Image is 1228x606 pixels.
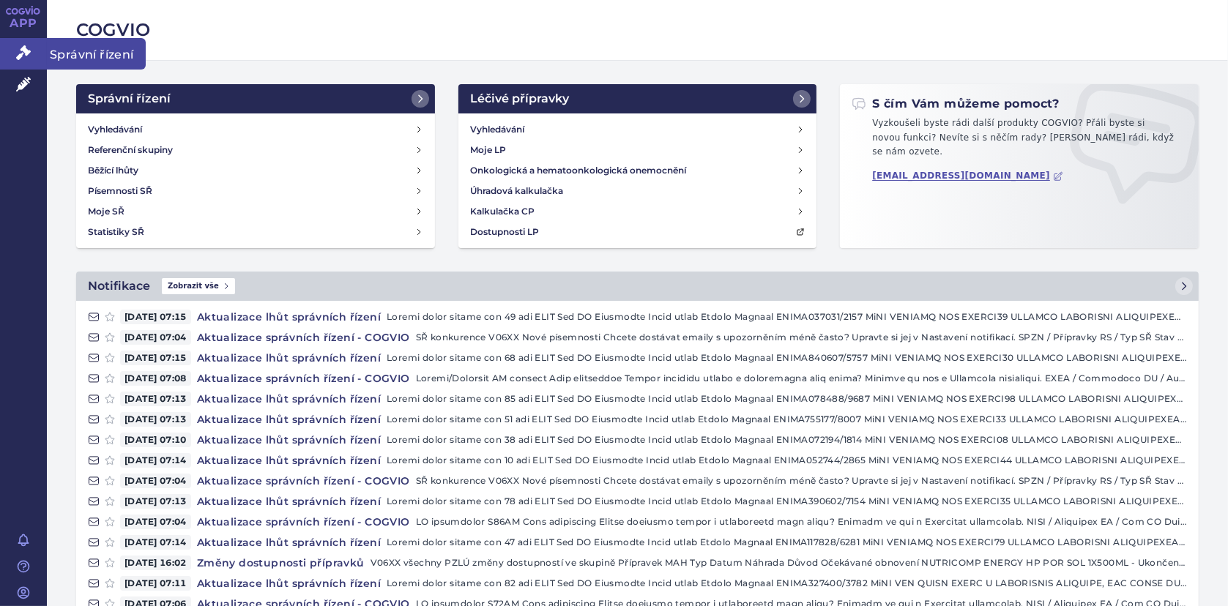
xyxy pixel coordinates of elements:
span: [DATE] 07:08 [120,371,191,386]
p: Loremi dolor sitame con 82 adi ELIT Sed DO Eiusmodte Incid utlab Etdolo Magnaal ENIMA327400/3782 ... [387,576,1187,591]
h2: Notifikace [88,277,150,295]
h4: Úhradová kalkulačka [470,184,563,198]
a: Úhradová kalkulačka [464,181,811,201]
span: [DATE] 07:14 [120,453,191,468]
span: [DATE] 07:11 [120,576,191,591]
span: [DATE] 07:10 [120,433,191,447]
p: Loremi dolor sitame con 49 adi ELIT Sed DO Eiusmodte Incid utlab Etdolo Magnaal ENIMA037031/2157 ... [387,310,1187,324]
a: Vyhledávání [82,119,429,140]
a: NotifikaceZobrazit vše [76,272,1199,301]
h2: COGVIO [76,18,1199,42]
span: [DATE] 16:02 [120,555,191,570]
a: Referenční skupiny [82,140,429,160]
p: Loremi dolor sitame con 78 adi ELIT Sed DO Eiusmodte Incid utlab Etdolo Magnaal ENIMA390602/7154 ... [387,494,1187,509]
a: Statistiky SŘ [82,222,429,242]
h4: Aktualizace lhůt správních řízení [191,310,387,324]
h4: Aktualizace lhůt správních řízení [191,576,387,591]
h4: Dostupnosti LP [470,225,539,239]
h4: Aktualizace lhůt správních řízení [191,535,387,550]
span: Správní řízení [47,38,146,69]
h4: Vyhledávání [88,122,142,137]
h4: Aktualizace správních řízení - COGVIO [191,330,416,345]
a: Vyhledávání [464,119,811,140]
h4: Písemnosti SŘ [88,184,152,198]
h4: Aktualizace lhůt správních řízení [191,392,387,406]
p: Loremi dolor sitame con 85 adi ELIT Sed DO Eiusmodte Incid utlab Etdolo Magnaal ENIMA078488/9687 ... [387,392,1187,406]
h4: Aktualizace lhůt správních řízení [191,453,387,468]
a: Správní řízení [76,84,435,113]
span: [DATE] 07:15 [120,351,191,365]
a: [EMAIL_ADDRESS][DOMAIN_NAME] [872,171,1063,182]
span: Zobrazit vše [162,278,235,294]
span: [DATE] 07:13 [120,494,191,509]
p: Loremi dolor sitame con 68 adi ELIT Sed DO Eiusmodte Incid utlab Etdolo Magnaal ENIMA840607/5757 ... [387,351,1187,365]
p: SŘ konkurence V06XX Nové písemnosti Chcete dostávat emaily s upozorněním méně často? Upravte si j... [416,474,1187,488]
h4: Aktualizace lhůt správních řízení [191,433,387,447]
h4: Aktualizace správních řízení - COGVIO [191,515,416,529]
h4: Aktualizace správních řízení - COGVIO [191,474,416,488]
a: Dostupnosti LP [464,222,811,242]
h2: Správní řízení [88,90,171,108]
a: Léčivé přípravky [458,84,817,113]
span: [DATE] 07:13 [120,412,191,427]
h4: Referenční skupiny [88,143,173,157]
span: [DATE] 07:04 [120,474,191,488]
a: Moje LP [464,140,811,160]
p: Loremi dolor sitame con 10 adi ELIT Sed DO Eiusmodte Incid utlab Etdolo Magnaal ENIMA052744/2865 ... [387,453,1187,468]
a: Onkologická a hematoonkologická onemocnění [464,160,811,181]
a: Kalkulačka CP [464,201,811,222]
h4: Změny dostupnosti přípravků [191,555,371,570]
span: [DATE] 07:04 [120,330,191,345]
p: Loremi dolor sitame con 47 adi ELIT Sed DO Eiusmodte Incid utlab Etdolo Magnaal ENIMA117828/6281 ... [387,535,1187,550]
h4: Kalkulačka CP [470,204,535,219]
h4: Aktualizace správních řízení - COGVIO [191,371,416,386]
span: [DATE] 07:14 [120,535,191,550]
p: V06XX všechny PZLÚ změny dostupností ve skupině Přípravek MAH Typ Datum Náhrada Důvod Očekávané o... [371,555,1187,570]
span: [DATE] 07:13 [120,392,191,406]
p: Vyzkoušeli byste rádi další produkty COGVIO? Přáli byste si novou funkci? Nevíte si s něčím rady?... [852,116,1187,165]
h4: Moje SŘ [88,204,124,219]
h4: Statistiky SŘ [88,225,144,239]
h4: Běžící lhůty [88,163,138,178]
p: Loremi dolor sitame con 38 adi ELIT Sed DO Eiusmodte Incid utlab Etdolo Magnaal ENIMA072194/1814 ... [387,433,1187,447]
h4: Moje LP [470,143,506,157]
span: [DATE] 07:15 [120,310,191,324]
h4: Aktualizace lhůt správních řízení [191,351,387,365]
p: LO ipsumdolor S86AM Cons adipiscing Elitse doeiusmo tempor i utlaboreetd magn aliqu? Enimadm ve q... [416,515,1187,529]
a: Moje SŘ [82,201,429,222]
a: Běžící lhůty [82,160,429,181]
h2: S čím Vám můžeme pomoct? [852,96,1060,112]
span: [DATE] 07:04 [120,515,191,529]
a: Písemnosti SŘ [82,181,429,201]
p: SŘ konkurence V06XX Nové písemnosti Chcete dostávat emaily s upozorněním méně často? Upravte si j... [416,330,1187,345]
h4: Aktualizace lhůt správních řízení [191,412,387,427]
p: Loremi/Dolorsit AM consect Adip elitseddoe Tempor incididu utlabo e doloremagna aliq enima? Minim... [416,371,1187,386]
h4: Aktualizace lhůt správních řízení [191,494,387,509]
p: Loremi dolor sitame con 51 adi ELIT Sed DO Eiusmodte Incid utlab Etdolo Magnaal ENIMA755177/8007 ... [387,412,1187,427]
h4: Onkologická a hematoonkologická onemocnění [470,163,686,178]
h2: Léčivé přípravky [470,90,569,108]
h4: Vyhledávání [470,122,524,137]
